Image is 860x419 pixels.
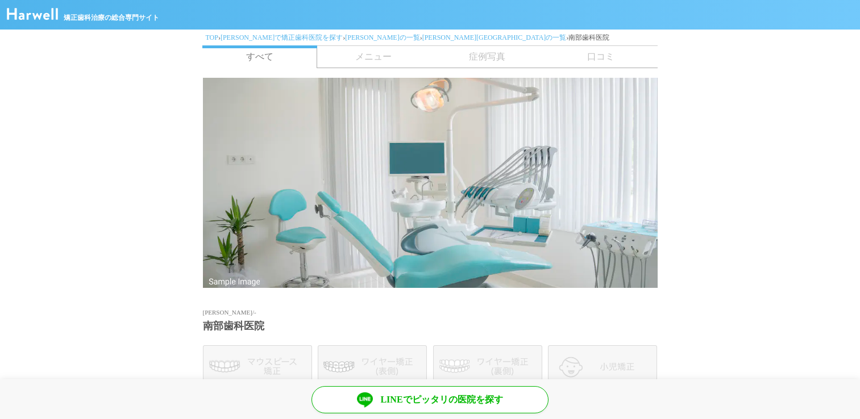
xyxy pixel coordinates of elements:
[548,345,657,388] img: feature-pediatric-off-large-a5f221b0.png
[209,278,260,286] img: サンプル写真
[203,306,658,319] div: [PERSON_NAME]/-
[202,45,317,68] a: すべて
[345,33,419,41] a: [PERSON_NAME]の一覧
[203,78,658,288] img: クリニックのイメージ写真
[422,33,567,41] a: [PERSON_NAME][GEOGRAPHIC_DATA]の一覧
[433,345,542,388] img: feature-lingual-braces-off-large-559d1678.png
[430,46,544,68] span: 症例写真
[7,12,58,22] a: ハーウェル
[203,319,658,334] h1: 南部歯科医院
[206,33,218,41] a: TOP
[64,12,159,23] span: 矯正歯科治療の総合専門サイト
[544,46,658,68] span: 口コミ
[203,345,312,388] img: feature-clear-aligner-off-large-4d6e21a1.png
[318,345,427,388] img: feature-labial-braces-off-large-1d5fe7e4.png
[203,30,658,45] div: › › › ›
[317,46,430,68] span: メニュー
[311,386,549,413] a: LINEでピッタリの医院を探す
[221,33,343,41] a: [PERSON_NAME]で矯正歯科医院を探す
[7,8,58,20] img: ハーウェル
[568,33,609,41] span: 南部歯科医院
